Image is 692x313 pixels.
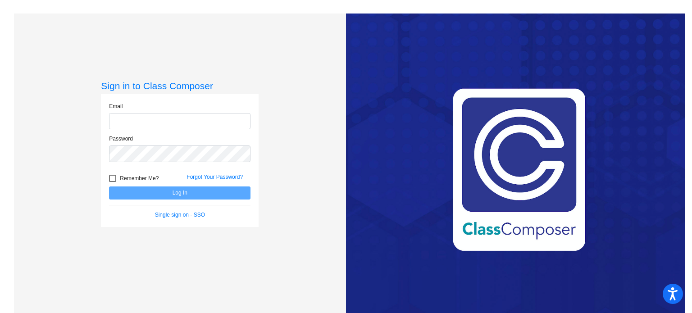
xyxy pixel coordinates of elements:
[120,173,159,184] span: Remember Me?
[187,174,243,180] a: Forgot Your Password?
[109,186,250,200] button: Log In
[109,135,133,143] label: Password
[109,102,123,110] label: Email
[155,212,205,218] a: Single sign on - SSO
[101,80,259,91] h3: Sign in to Class Composer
